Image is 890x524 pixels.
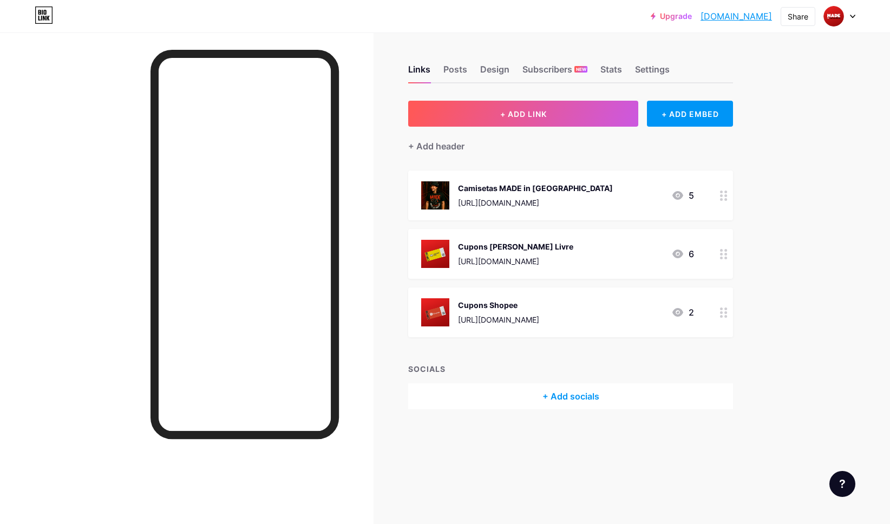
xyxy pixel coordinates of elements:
[458,256,573,267] div: [URL][DOMAIN_NAME]
[458,241,573,252] div: Cupons [PERSON_NAME] Livre
[458,182,613,194] div: Camisetas MADE in [GEOGRAPHIC_DATA]
[421,240,449,268] img: Cupons Mercado Livre
[408,101,638,127] button: + ADD LINK
[671,306,694,319] div: 2
[408,63,430,82] div: Links
[421,298,449,326] img: Cupons Shopee
[500,109,547,119] span: + ADD LINK
[635,63,670,82] div: Settings
[443,63,467,82] div: Posts
[823,6,844,27] img: Lucas Azevedo
[408,140,464,153] div: + Add header
[671,247,694,260] div: 6
[408,383,733,409] div: + Add socials
[576,66,586,73] span: NEW
[480,63,509,82] div: Design
[788,11,808,22] div: Share
[600,63,622,82] div: Stats
[458,314,539,325] div: [URL][DOMAIN_NAME]
[651,12,692,21] a: Upgrade
[701,10,772,23] a: [DOMAIN_NAME]
[522,63,587,82] div: Subscribers
[408,363,733,375] div: SOCIALS
[647,101,733,127] div: + ADD EMBED
[458,299,539,311] div: Cupons Shopee
[671,189,694,202] div: 5
[421,181,449,209] img: Camisetas MADE in Prudente
[458,197,613,208] div: [URL][DOMAIN_NAME]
